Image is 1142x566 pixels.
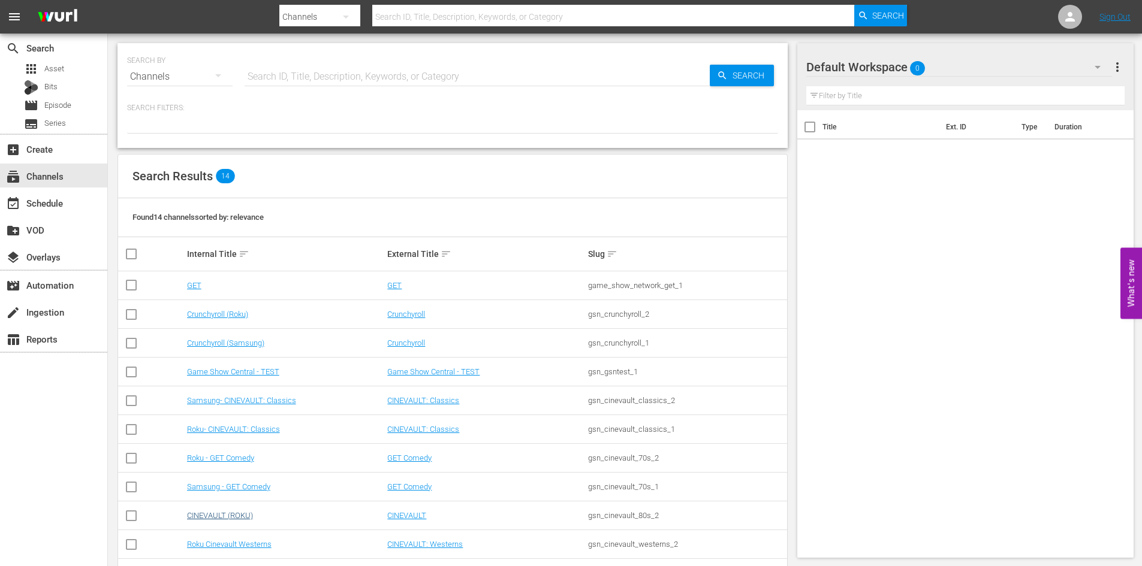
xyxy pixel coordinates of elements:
span: menu [7,10,22,24]
div: game_show_network_get_1 [588,281,785,290]
div: gsn_cinevault_80s_2 [588,511,785,520]
a: Game Show Central - TEST [187,367,279,376]
a: GET Comedy [387,453,432,462]
span: sort [239,249,249,259]
div: Internal Title [187,247,384,261]
span: Episode [44,99,71,111]
span: Found 14 channels sorted by: relevance [132,213,264,222]
button: Search [854,5,907,26]
button: more_vert [1110,53,1125,81]
th: Type [1014,110,1047,144]
span: Search [872,5,904,26]
button: Search [710,65,774,86]
span: Schedule [6,196,20,211]
a: CINEVAULT: Westerns [387,540,463,549]
a: Samsung- CINEVAULT: Classics [187,396,296,405]
span: more_vert [1110,60,1125,74]
th: Duration [1047,110,1119,144]
button: Open Feedback Widget [1120,247,1142,319]
span: Channels [6,170,20,184]
a: CINEVAULT [387,511,426,520]
a: Crunchyroll (Samsung) [187,338,264,347]
span: Reports [6,332,20,347]
span: VOD [6,223,20,238]
span: Series [24,117,38,131]
span: Automation [6,279,20,293]
a: GET Comedy [387,482,432,491]
div: gsn_crunchyroll_1 [588,338,785,347]
div: gsn_cinevault_70s_2 [588,453,785,462]
th: Title [822,110,939,144]
a: Crunchyroll (Roku) [187,310,248,319]
div: gsn_cinevault_westerns_2 [588,540,785,549]
th: Ext. ID [939,110,1015,144]
a: Roku - GET Comedy [187,453,254,462]
span: 0 [910,56,925,81]
span: 14 [216,169,235,183]
p: Search Filters: [127,103,778,113]
a: GET [187,281,201,290]
a: Crunchyroll [387,338,425,347]
div: Default Workspace [806,50,1112,84]
a: CINEVAULT: Classics [387,425,459,434]
span: Episode [24,98,38,113]
span: sort [441,249,451,259]
div: Slug [588,247,785,261]
img: ans4CAIJ8jUAAAAAAAAAAAAAAAAAAAAAAAAgQb4GAAAAAAAAAAAAAAAAAAAAAAAAJMjXAAAAAAAAAAAAAAAAAAAAAAAAgAT5G... [29,3,86,31]
span: Search [728,65,774,86]
span: Asset [44,63,64,75]
a: Crunchyroll [387,310,425,319]
span: Series [44,117,66,129]
a: GET [387,281,402,290]
div: gsn_cinevault_classics_1 [588,425,785,434]
a: CINEVAULT: Classics [387,396,459,405]
a: Roku- CINEVAULT: Classics [187,425,280,434]
a: Sign Out [1099,12,1131,22]
a: Samsung - GET Comedy [187,482,270,491]
div: gsn_crunchyroll_2 [588,310,785,319]
div: gsn_cinevault_classics_2 [588,396,785,405]
span: Asset [24,62,38,76]
span: Bits [44,81,58,93]
a: Roku Cinevault Westerns [187,540,272,549]
a: CINEVAULT (ROKU) [187,511,253,520]
div: Bits [24,80,38,95]
span: Search Results [132,169,213,183]
span: Create [6,143,20,157]
span: Ingestion [6,305,20,320]
span: Overlays [6,250,20,265]
div: External Title [387,247,584,261]
a: Game Show Central - TEST [387,367,480,376]
div: gsn_cinevault_70s_1 [588,482,785,491]
div: Channels [127,60,233,93]
span: Search [6,41,20,56]
div: gsn_gsntest_1 [588,367,785,376]
span: sort [607,249,617,259]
